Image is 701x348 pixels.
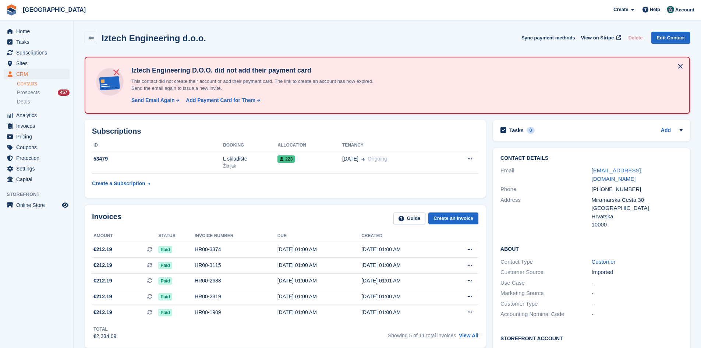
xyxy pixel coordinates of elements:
[92,155,223,163] div: 53479
[17,98,30,105] span: Deals
[4,110,70,120] a: menu
[93,246,112,253] span: €212.19
[92,180,145,187] div: Create a Subscription
[509,127,524,134] h2: Tasks
[342,140,444,151] th: Tenancy
[61,201,70,210] a: Preview store
[93,261,112,269] span: €212.19
[613,6,628,13] span: Create
[4,200,70,210] a: menu
[195,309,277,316] div: HR00-1909
[195,230,277,242] th: Invoice number
[342,155,358,163] span: [DATE]
[675,6,694,14] span: Account
[93,333,116,340] div: €2,334.09
[500,300,591,308] div: Customer Type
[16,37,60,47] span: Tasks
[277,277,361,285] div: [DATE] 01:00 AM
[16,58,60,68] span: Sites
[428,212,478,225] a: Create an Invoice
[4,58,70,68] a: menu
[223,140,277,151] th: Booking
[500,185,591,194] div: Phone
[592,167,641,182] a: [EMAIL_ADDRESS][DOMAIN_NAME]
[16,153,60,163] span: Protection
[223,155,277,163] div: L skladište
[158,262,172,269] span: Paid
[500,155,683,161] h2: Contact Details
[4,48,70,58] a: menu
[4,153,70,163] a: menu
[4,69,70,79] a: menu
[500,196,591,229] div: Address
[592,212,683,221] div: Hrvatska
[277,140,342,151] th: Allocation
[277,261,361,269] div: [DATE] 01:00 AM
[592,310,683,319] div: -
[158,277,172,285] span: Paid
[459,333,478,338] a: View All
[4,142,70,152] a: menu
[92,230,158,242] th: Amount
[592,196,683,204] div: Miramarska Cesta 30
[277,230,361,242] th: Due
[158,293,172,300] span: Paid
[16,48,60,58] span: Subscriptions
[661,126,671,135] a: Add
[361,277,445,285] div: [DATE] 01:01 AM
[93,293,112,300] span: €212.19
[592,279,683,287] div: -
[92,127,478,136] h2: Subscriptions
[7,191,73,198] span: Storefront
[650,6,660,13] span: Help
[4,164,70,174] a: menu
[500,258,591,266] div: Contact Type
[16,121,60,131] span: Invoices
[16,131,60,142] span: Pricing
[92,140,223,151] th: ID
[92,212,121,225] h2: Invoices
[592,289,683,298] div: -
[277,309,361,316] div: [DATE] 01:00 AM
[195,246,277,253] div: HR00-3374
[20,4,89,16] a: [GEOGRAPHIC_DATA]
[16,110,60,120] span: Analytics
[625,32,645,44] button: Delete
[361,246,445,253] div: [DATE] 01:00 AM
[183,96,261,104] a: Add Payment Card for Them
[592,300,683,308] div: -
[651,32,690,44] a: Edit Contact
[500,334,683,342] h2: Storefront Account
[158,230,195,242] th: Status
[581,34,614,42] span: View on Stripe
[92,177,150,190] a: Create a Subscription
[388,333,456,338] span: Showing 5 of 11 total invoices
[361,230,445,242] th: Created
[4,174,70,184] a: menu
[592,268,683,277] div: Imported
[128,78,386,92] p: This contact did not create their account or add their payment card. The link to create an accoun...
[578,32,623,44] a: View on Stripe
[128,66,386,75] h4: Iztech Engineering D.O.O. did not add their payment card
[500,289,591,298] div: Marketing Source
[17,80,70,87] a: Contacts
[58,89,70,96] div: 457
[368,156,387,162] span: Ongoing
[527,127,535,134] div: 0
[4,37,70,47] a: menu
[6,4,17,15] img: stora-icon-8386f47178a22dfd0bd8f6a31ec36ba5ce8667c1dd55bd0f319d3a0aa187defe.svg
[223,163,277,169] div: Žitnjak
[16,26,60,36] span: Home
[102,33,206,43] h2: Iztech Engineering d.o.o.
[4,121,70,131] a: menu
[361,261,445,269] div: [DATE] 01:00 AM
[500,279,591,287] div: Use Case
[195,277,277,285] div: HR00-2683
[667,6,674,13] img: Željko Gobac
[16,174,60,184] span: Capital
[277,246,361,253] div: [DATE] 01:00 AM
[93,309,112,316] span: €212.19
[277,155,295,163] span: 223
[158,309,172,316] span: Paid
[592,259,616,265] a: Customer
